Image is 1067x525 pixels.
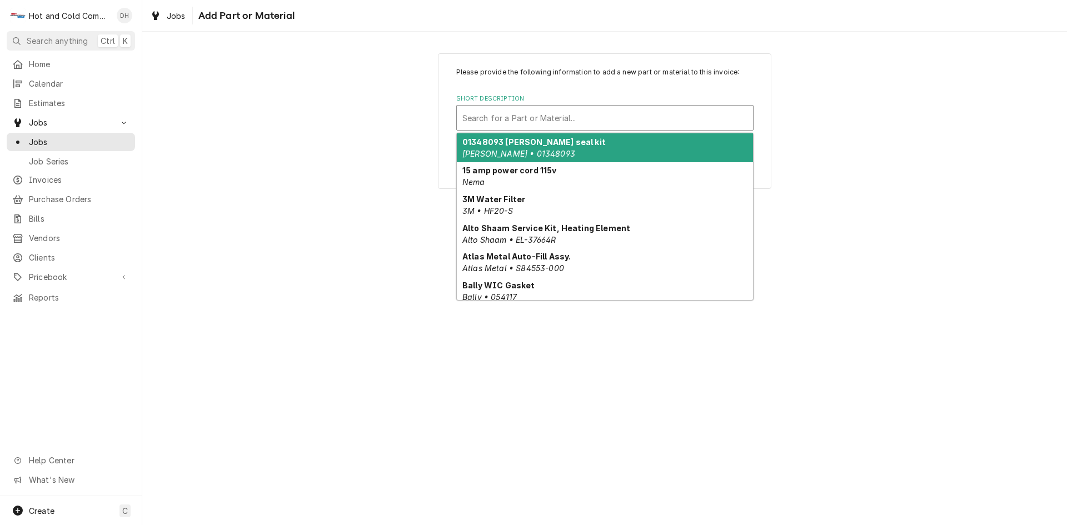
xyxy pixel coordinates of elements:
a: Jobs [146,7,190,25]
a: Clients [7,248,135,267]
div: Daryl Harris's Avatar [117,8,132,23]
em: Alto Shaam • EL-37664R [462,235,556,244]
a: Go to Jobs [7,113,135,132]
div: Line Item Create/Update Form [456,67,754,131]
div: Hot and Cold Commercial Kitchens, Inc. [29,10,111,22]
em: [PERSON_NAME] • 01348093 [462,149,575,158]
span: Create [29,506,54,516]
a: Jobs [7,133,135,151]
label: Short Description [456,94,754,103]
span: Add Part or Material [195,8,295,23]
div: DH [117,8,132,23]
span: Invoices [29,174,129,186]
a: Reports [7,288,135,307]
em: Atlas Metal • S84553-000 [462,263,564,273]
a: Go to Help Center [7,451,135,469]
div: H [10,8,26,23]
a: Go to What's New [7,471,135,489]
strong: Alto Shaam Service Kit, Heating Element [462,223,630,233]
span: Clients [29,252,129,263]
a: Calendar [7,74,135,93]
strong: Atlas Metal Auto-Fill Assy. [462,252,571,261]
a: Invoices [7,171,135,189]
span: Ctrl [101,35,115,47]
span: Help Center [29,454,128,466]
span: K [123,35,128,47]
a: Job Series [7,152,135,171]
span: Home [29,58,129,70]
strong: 3M Water Filter [462,194,525,204]
a: Go to Pricebook [7,268,135,286]
button: Search anythingCtrlK [7,31,135,51]
span: Pricebook [29,271,113,283]
div: Line Item Create/Update [438,53,771,189]
a: Home [7,55,135,73]
span: Job Series [29,156,129,167]
span: Search anything [27,35,88,47]
a: Vendors [7,229,135,247]
span: Bills [29,213,129,224]
span: C [122,505,128,517]
em: 3M • HF20-S [462,206,513,216]
strong: 15 amp power cord 115v [462,166,557,175]
em: Bally • 054117 [462,292,517,302]
span: Jobs [29,136,129,148]
em: Nema [462,177,485,187]
a: Estimates [7,94,135,112]
span: Estimates [29,97,129,109]
span: Jobs [29,117,113,128]
span: Purchase Orders [29,193,129,205]
span: Vendors [29,232,129,244]
span: Reports [29,292,129,303]
a: Purchase Orders [7,190,135,208]
span: What's New [29,474,128,486]
div: Short Description [456,94,754,131]
span: Jobs [167,10,186,22]
a: Bills [7,209,135,228]
div: Hot and Cold Commercial Kitchens, Inc.'s Avatar [10,8,26,23]
p: Please provide the following information to add a new part or material to this invoice: [456,67,754,77]
span: Calendar [29,78,129,89]
strong: 01348093 [PERSON_NAME] seal kit [462,137,606,147]
strong: Bally WIC Gasket [462,281,535,290]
